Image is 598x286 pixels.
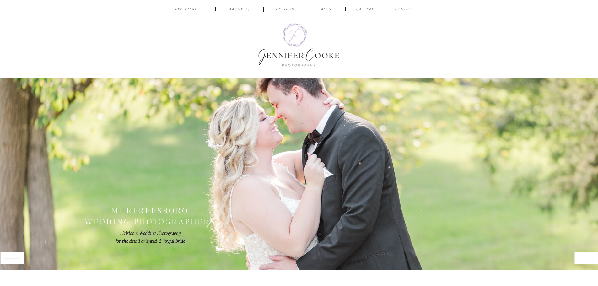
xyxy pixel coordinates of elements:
h2: murfreesboro wedding photographers [71,205,229,227]
a: Gallery [355,7,376,13]
a: CONTACT [394,7,415,13]
p: Heirloom Wedding Photography [67,229,234,245]
a: EXPERIENCE [173,7,202,13]
a: reviews [270,7,300,13]
b: for the detail oriented & joyful bride [116,238,185,244]
a: BLOG [316,7,337,13]
a: ABOUT US [225,7,255,13]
